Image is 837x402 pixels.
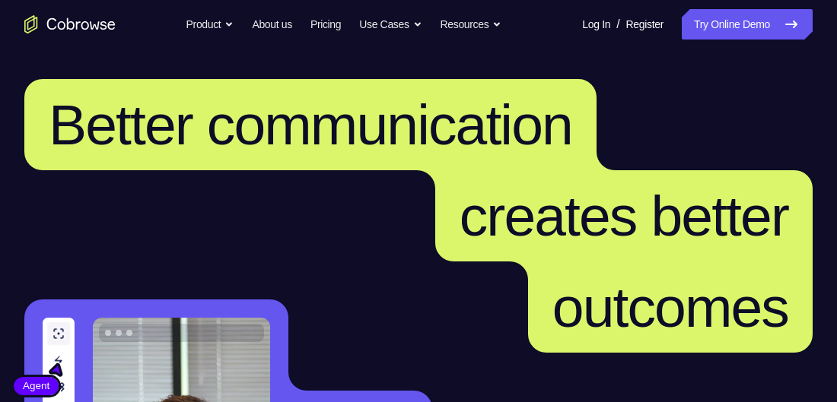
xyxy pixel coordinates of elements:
[582,9,610,40] a: Log In
[359,9,422,40] button: Use Cases
[24,15,116,33] a: Go to the home page
[49,93,572,157] span: Better communication
[252,9,291,40] a: About us
[616,15,619,33] span: /
[552,275,788,339] span: outcomes
[310,9,341,40] a: Pricing
[682,9,813,40] a: Try Online Demo
[626,9,664,40] a: Register
[441,9,502,40] button: Resources
[14,378,59,394] span: Agent
[460,184,788,248] span: creates better
[186,9,234,40] button: Product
